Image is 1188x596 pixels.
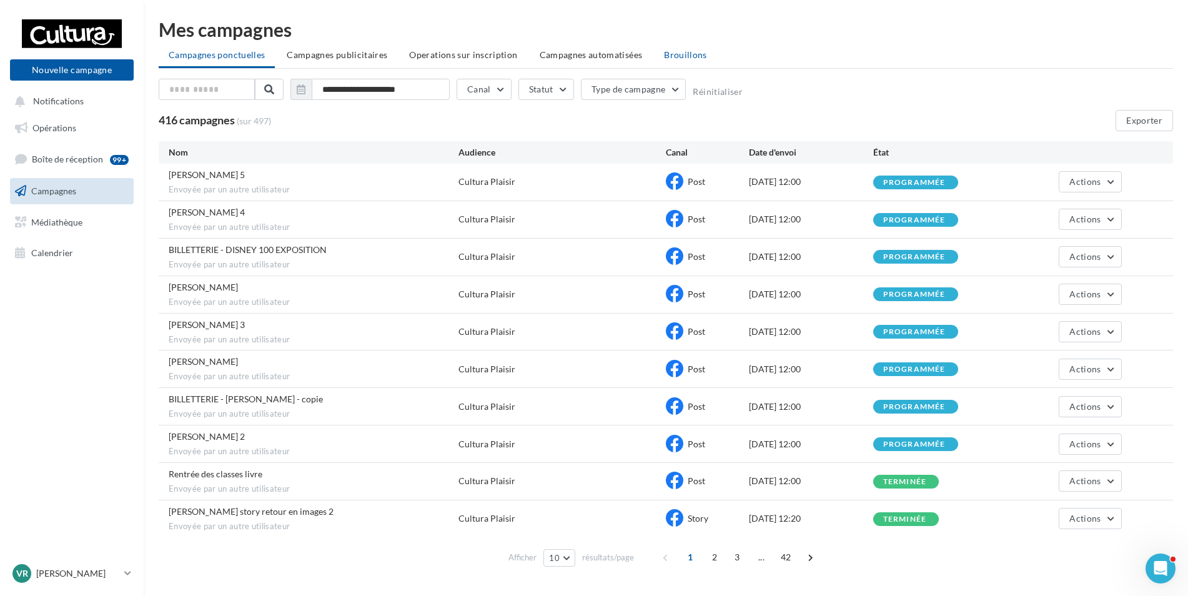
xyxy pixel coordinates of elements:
div: [DATE] 12:00 [749,325,873,338]
span: Calendrier [31,247,73,258]
button: Actions [1059,246,1121,267]
div: programmée [883,328,946,336]
div: Cultura Plaisir [458,475,515,487]
div: [DATE] 12:20 [749,512,873,525]
span: Médiathèque [31,216,82,227]
span: Envoyée par un autre utilisateur [169,334,458,345]
span: Actions [1069,176,1101,187]
button: Exporter [1116,110,1173,131]
div: Audience [458,146,666,159]
div: Cultura Plaisir [458,400,515,413]
span: Campagnes automatisées [540,49,643,60]
div: programmée [883,440,946,449]
div: Mes campagnes [159,20,1173,39]
span: Notifications [33,96,84,107]
span: Actions [1069,401,1101,412]
span: Envoyée par un autre utilisateur [169,222,458,233]
span: Envoyée par un autre utilisateur [169,484,458,495]
span: Vr [16,567,28,580]
span: 1 [680,547,700,567]
a: Calendrier [7,240,136,266]
div: [DATE] 12:00 [749,438,873,450]
div: État [873,146,997,159]
span: Actions [1069,289,1101,299]
span: Envoyée par un autre utilisateur [169,184,458,196]
span: Envoyée par un autre utilisateur [169,446,458,457]
div: programmée [883,291,946,299]
div: Cultura Plaisir [458,176,515,188]
span: Actions [1069,364,1101,374]
span: Rentrée des classes livre [169,469,262,479]
span: (sur 497) [237,115,271,127]
span: 2 [705,547,725,567]
button: Actions [1059,284,1121,305]
div: programmée [883,216,946,224]
span: Actions [1069,326,1101,337]
span: Post [688,439,705,449]
span: Post [688,251,705,262]
div: Cultura Plaisir [458,438,515,450]
span: Brouillons [664,49,707,60]
span: Envoyée par un autre utilisateur [169,259,458,271]
iframe: Intercom live chat [1146,554,1176,584]
span: Actions [1069,251,1101,262]
span: Operations sur inscription [409,49,517,60]
div: Nom [169,146,458,159]
span: Anaïs Ziakovic [169,282,238,292]
span: Envoyée par un autre utilisateur [169,297,458,308]
div: 99+ [110,155,129,165]
span: Philippe Brieallard 2 [169,431,245,442]
span: Post [688,401,705,412]
span: 3 [727,547,747,567]
button: Actions [1059,359,1121,380]
span: 10 [549,553,560,563]
span: Story [688,513,708,524]
div: [DATE] 12:00 [749,176,873,188]
button: Actions [1059,470,1121,492]
div: Cultura Plaisir [458,363,515,375]
span: Post [688,326,705,337]
a: Médiathèque [7,209,136,236]
a: Opérations [7,115,136,141]
button: Statut [518,79,574,100]
span: Boîte de réception [32,154,103,164]
div: terminée [883,478,927,486]
span: Post [688,214,705,224]
span: Post [688,289,705,299]
button: Actions [1059,321,1121,342]
div: Cultura Plaisir [458,213,515,226]
span: Philippe Brieallard 5 [169,169,245,180]
span: Sonia Bessone [169,356,238,367]
span: Actions [1069,475,1101,486]
div: terminée [883,515,927,524]
span: BILLETTERIE - ARTUS - copie [169,394,323,404]
span: Actions [1069,513,1101,524]
button: Actions [1059,434,1121,455]
span: Campagnes [31,186,76,196]
div: programmée [883,403,946,411]
a: Vr [PERSON_NAME] [10,562,134,585]
span: Envoyée par un autre utilisateur [169,521,458,532]
span: Post [688,176,705,187]
button: Actions [1059,171,1121,192]
div: [DATE] 12:00 [749,475,873,487]
button: Actions [1059,396,1121,417]
a: Boîte de réception99+ [7,146,136,172]
span: BILLETTERIE - DISNEY 100 EXPOSITION [169,244,327,255]
button: 10 [543,549,575,567]
div: Cultura Plaisir [458,512,515,525]
div: Canal [666,146,749,159]
span: Post [688,475,705,486]
span: Philippe Brieallard 3 [169,319,245,330]
span: Post [688,364,705,374]
p: [PERSON_NAME] [36,567,119,580]
div: [DATE] 12:00 [749,288,873,300]
span: Envoyée par un autre utilisateur [169,409,458,420]
span: ... [751,547,771,567]
div: Cultura Plaisir [458,288,515,300]
button: Type de campagne [581,79,686,100]
div: programmée [883,179,946,187]
span: Greg Zlap story retour en images 2 [169,506,334,517]
button: Actions [1059,508,1121,529]
div: [DATE] 12:00 [749,400,873,413]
